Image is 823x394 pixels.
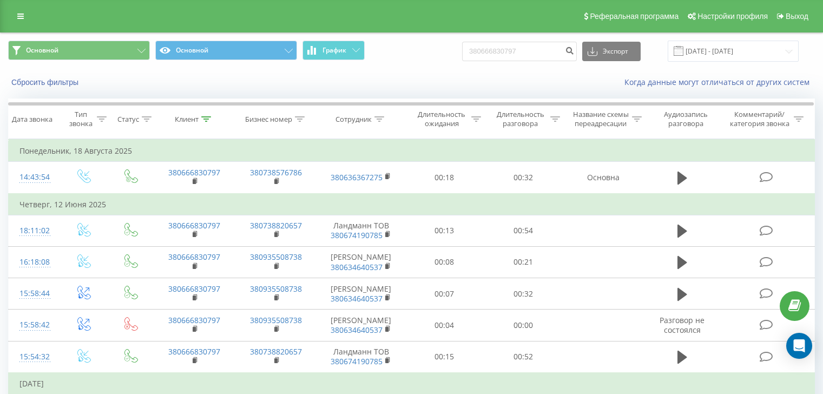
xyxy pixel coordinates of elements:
[484,215,562,246] td: 00:54
[493,110,548,128] div: Длительность разговора
[572,110,629,128] div: Название схемы переадресации
[660,315,705,335] span: Разговор не состоялся
[335,115,372,124] div: Сотрудник
[168,252,220,262] a: 380666830797
[250,252,302,262] a: 380935508738
[331,262,383,272] a: 380634640537
[19,252,48,273] div: 16:18:08
[245,115,292,124] div: Бизнес номер
[168,315,220,325] a: 380666830797
[405,278,484,310] td: 00:07
[19,283,48,304] div: 15:58:44
[19,314,48,336] div: 15:58:42
[168,284,220,294] a: 380666830797
[462,42,577,61] input: Поиск по номеру
[484,246,562,278] td: 00:21
[405,215,484,246] td: 00:13
[117,115,139,124] div: Статус
[405,310,484,341] td: 00:04
[317,341,405,373] td: Ландманн ТОВ
[19,220,48,241] div: 18:11:02
[786,12,808,21] span: Выход
[250,315,302,325] a: 380935508738
[415,110,469,128] div: Длительность ожидания
[26,46,58,55] span: Основной
[322,47,346,54] span: График
[19,167,48,188] div: 14:43:54
[582,42,641,61] button: Экспорт
[8,77,84,87] button: Сбросить фильтры
[155,41,297,60] button: Основной
[786,333,812,359] div: Open Intercom Messenger
[12,115,52,124] div: Дата звонка
[624,77,815,87] a: Когда данные могут отличаться от других систем
[8,41,150,60] button: Основной
[484,162,562,194] td: 00:32
[697,12,768,21] span: Настройки профиля
[250,167,302,178] a: 380738576786
[654,110,717,128] div: Аудиозапись разговора
[484,278,562,310] td: 00:32
[331,172,383,182] a: 380636367275
[68,110,94,128] div: Тип звонка
[9,140,815,162] td: Понедельник, 18 Августа 2025
[19,346,48,367] div: 15:54:32
[405,341,484,373] td: 00:15
[250,220,302,231] a: 380738820657
[331,325,383,335] a: 380634640537
[317,246,405,278] td: [PERSON_NAME]
[484,310,562,341] td: 00:00
[331,230,383,240] a: 380674190785
[728,110,791,128] div: Комментарий/категория звонка
[590,12,679,21] span: Реферальная программа
[250,346,302,357] a: 380738820657
[317,215,405,246] td: Ландманн ТОВ
[250,284,302,294] a: 380935508738
[168,346,220,357] a: 380666830797
[562,162,644,194] td: Основна
[331,356,383,366] a: 380674190785
[317,310,405,341] td: [PERSON_NAME]
[168,167,220,178] a: 380666830797
[9,194,815,215] td: Четверг, 12 Июня 2025
[168,220,220,231] a: 380666830797
[331,293,383,304] a: 380634640537
[317,278,405,310] td: [PERSON_NAME]
[405,162,484,194] td: 00:18
[302,41,365,60] button: График
[484,341,562,373] td: 00:52
[175,115,199,124] div: Клиент
[405,246,484,278] td: 00:08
